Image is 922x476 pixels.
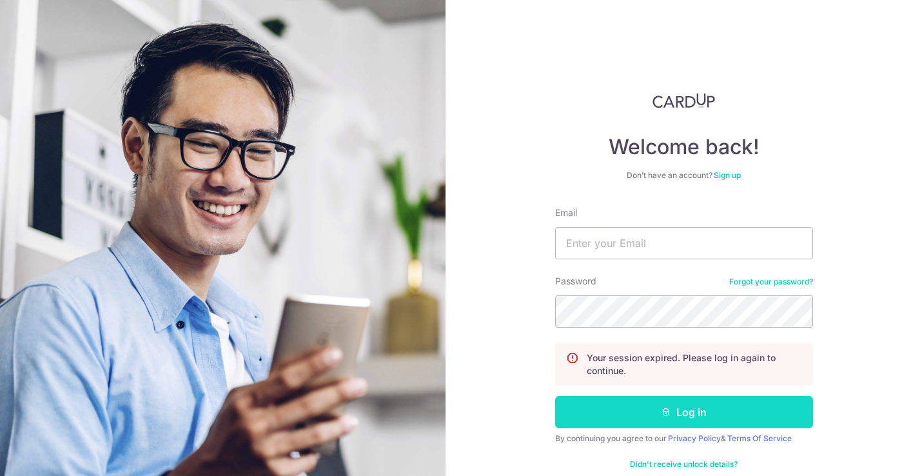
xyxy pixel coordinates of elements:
[555,275,596,288] label: Password
[555,433,813,444] div: By continuing you agree to our &
[729,277,813,287] a: Forgot your password?
[652,93,716,108] img: CardUp Logo
[555,396,813,428] button: Log in
[668,433,721,443] a: Privacy Policy
[714,170,741,180] a: Sign up
[555,170,813,181] div: Don’t have an account?
[555,134,813,160] h4: Welcome back!
[630,459,738,470] a: Didn't receive unlock details?
[555,206,577,219] label: Email
[555,227,813,259] input: Enter your Email
[587,352,802,377] p: Your session expired. Please log in again to continue.
[727,433,792,443] a: Terms Of Service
